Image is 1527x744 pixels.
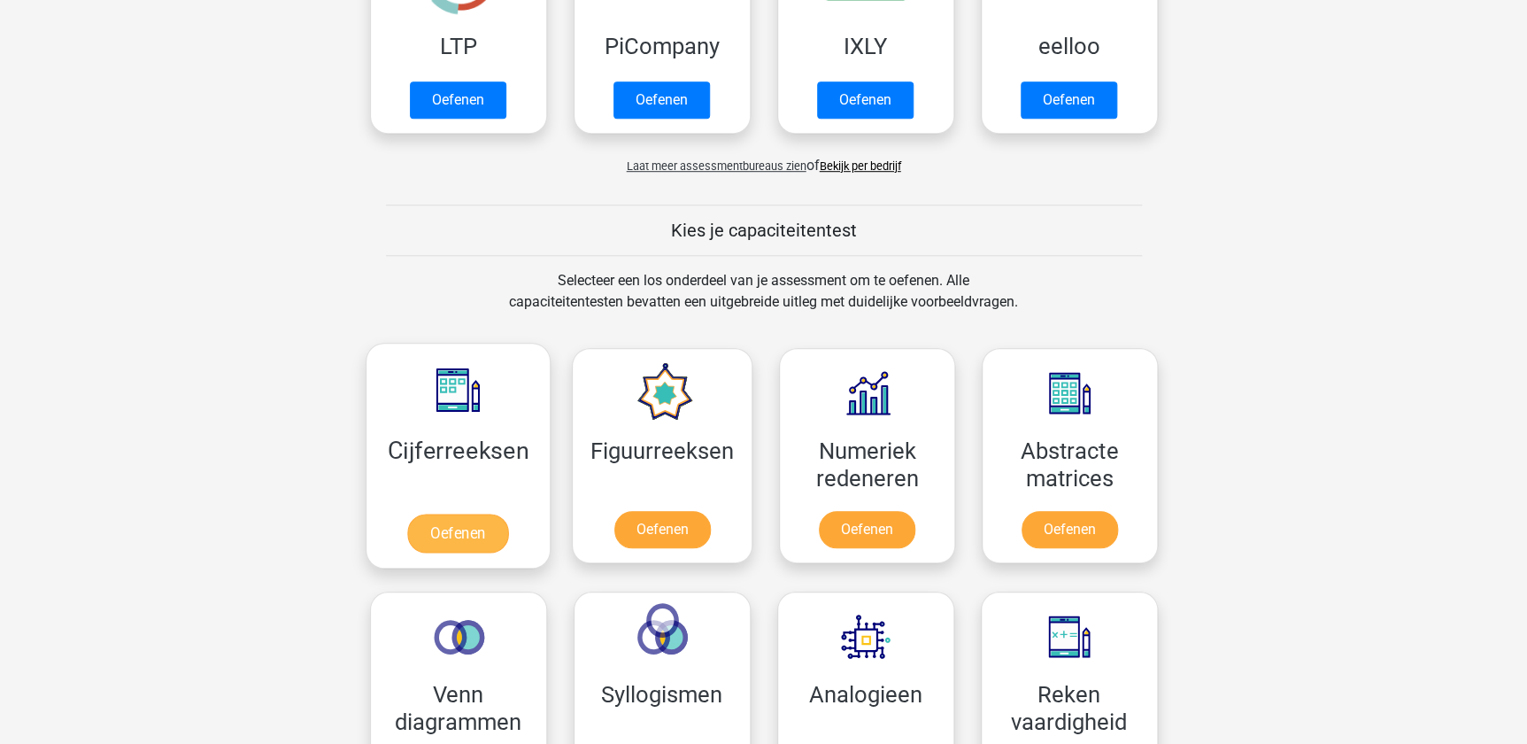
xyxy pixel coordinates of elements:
[492,270,1035,334] div: Selecteer een los onderdeel van je assessment om te oefenen. Alle capaciteitentesten bevatten een...
[386,220,1142,241] h5: Kies je capaciteitentest
[627,159,806,173] span: Laat meer assessmentbureaus zien
[817,81,914,119] a: Oefenen
[407,514,508,553] a: Oefenen
[1021,81,1117,119] a: Oefenen
[614,511,711,548] a: Oefenen
[410,81,506,119] a: Oefenen
[357,141,1171,176] div: of
[820,159,901,173] a: Bekijk per bedrijf
[613,81,710,119] a: Oefenen
[819,511,915,548] a: Oefenen
[1022,511,1118,548] a: Oefenen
